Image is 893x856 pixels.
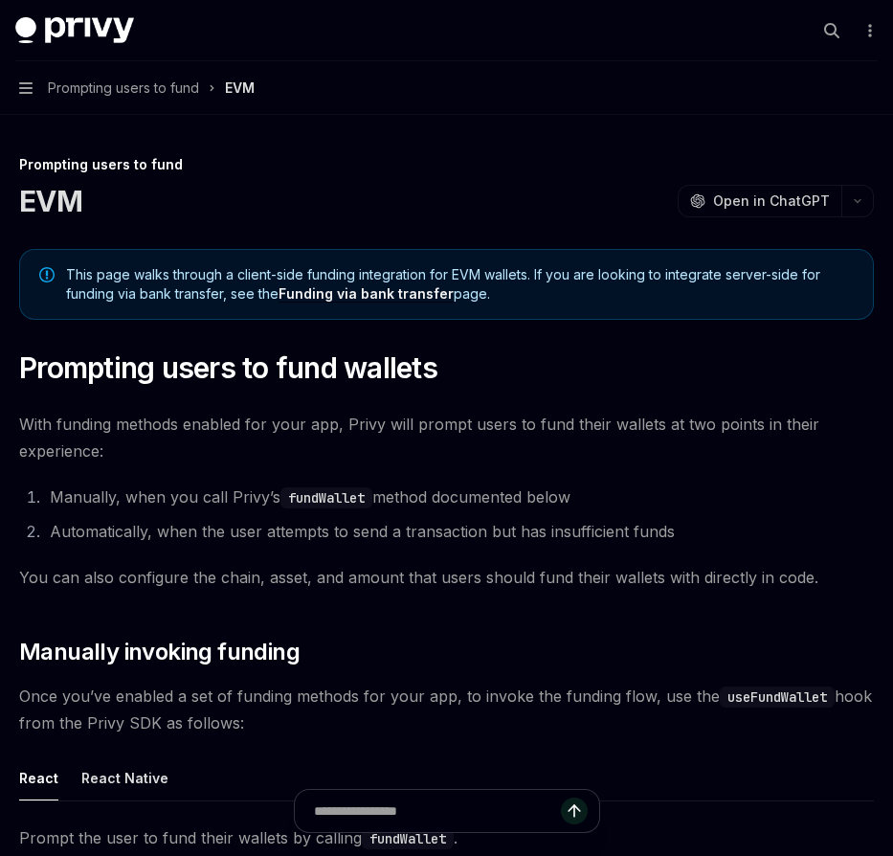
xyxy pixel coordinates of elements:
div: EVM [225,77,255,100]
button: Open in ChatGPT [678,185,841,217]
svg: Note [39,267,55,282]
button: React Native [81,755,168,800]
button: More actions [859,17,878,44]
button: React [19,755,58,800]
span: You can also configure the chain, asset, and amount that users should fund their wallets with dir... [19,564,874,591]
span: Open in ChatGPT [713,191,830,211]
li: Automatically, when the user attempts to send a transaction but has insufficient funds [44,518,874,545]
span: Prompting users to fund wallets [19,350,437,385]
li: Manually, when you call Privy’s method documented below [44,484,874,510]
a: Funding via bank transfer [279,285,454,303]
span: Manually invoking funding [19,637,300,667]
button: Send message [561,798,588,824]
span: Prompting users to fund [48,77,199,100]
span: Once you’ve enabled a set of funding methods for your app, to invoke the funding flow, use the ho... [19,683,874,736]
h1: EVM [19,184,82,218]
div: Prompting users to fund [19,155,874,174]
code: useFundWallet [720,687,835,708]
img: dark logo [15,17,134,44]
span: This page walks through a client-side funding integration for EVM wallets. If you are looking to ... [66,265,854,304]
code: fundWallet [280,487,372,508]
span: With funding methods enabled for your app, Privy will prompt users to fund their wallets at two p... [19,411,874,464]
